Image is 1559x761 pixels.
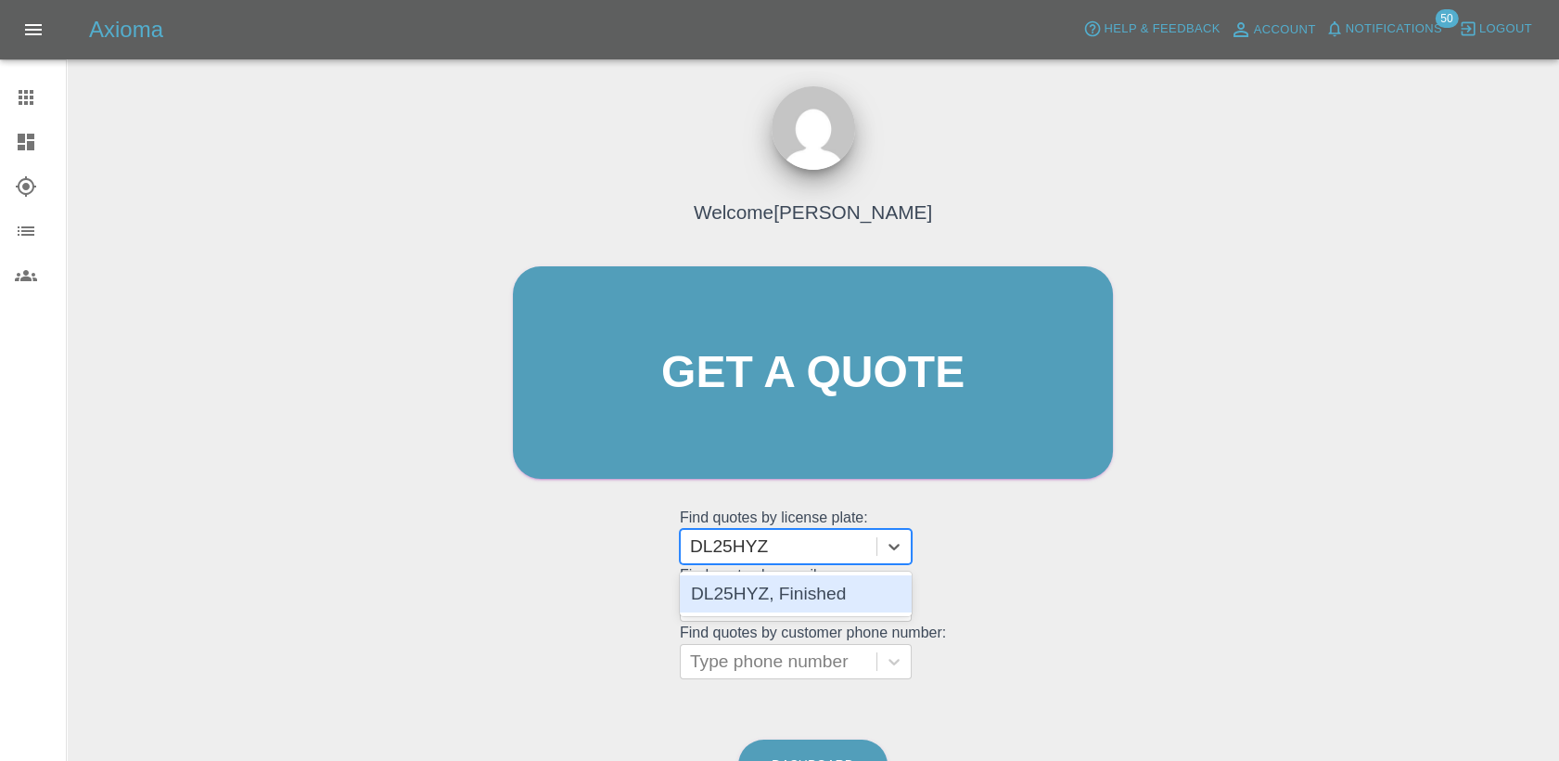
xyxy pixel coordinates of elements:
[89,15,163,45] h5: Axioma
[1479,19,1532,40] span: Logout
[1079,15,1224,44] button: Help & Feedback
[680,567,946,622] grid: Find quotes by email:
[1225,15,1321,45] a: Account
[680,625,946,679] grid: Find quotes by customer phone number:
[1435,9,1458,28] span: 50
[513,266,1113,479] a: Get a quote
[1321,15,1447,44] button: Notifications
[1254,19,1316,41] span: Account
[1346,19,1442,40] span: Notifications
[1454,15,1537,44] button: Logout
[11,7,56,52] button: Open drawer
[680,575,912,613] div: DL25HYZ, Finished
[680,509,946,564] grid: Find quotes by license plate:
[1104,19,1220,40] span: Help & Feedback
[772,86,855,170] img: ...
[694,198,932,226] h4: Welcome [PERSON_NAME]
